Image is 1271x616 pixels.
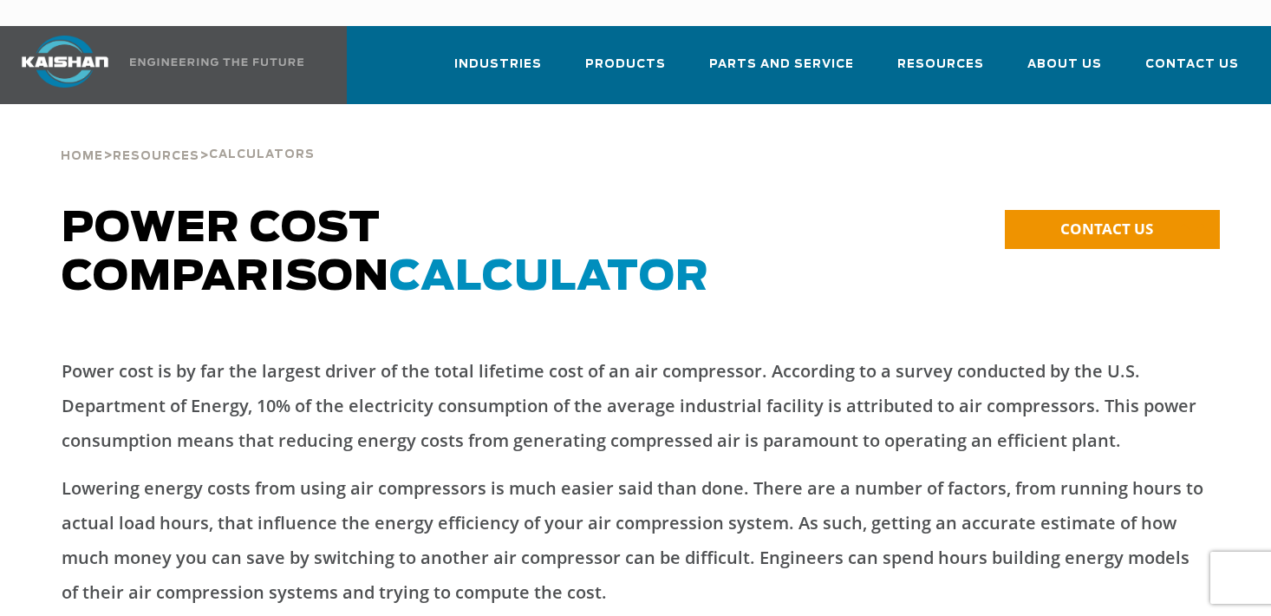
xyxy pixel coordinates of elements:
span: Home [61,151,103,162]
span: Parts and Service [709,55,854,75]
span: Calculators [209,149,315,161]
p: Lowering energy costs from using air compressors is much easier said than done. There are a numbe... [62,471,1210,610]
a: Contact Us [1145,42,1239,101]
a: Parts and Service [709,42,854,101]
span: Contact Us [1145,55,1239,75]
a: Products [585,42,666,101]
span: Power cost comparison [62,208,709,298]
img: Engineering the future [130,58,303,66]
a: CONTACT US [1005,210,1220,249]
p: Power cost is by far the largest driver of the total lifetime cost of an air compressor. Accordin... [62,354,1210,458]
span: Resources [897,55,984,75]
span: Products [585,55,666,75]
a: Home [61,147,103,163]
span: About Us [1027,55,1102,75]
a: About Us [1027,42,1102,101]
div: > > [61,104,315,170]
a: Resources [113,147,199,163]
span: Industries [454,55,542,75]
span: CALCULATOR [389,257,709,298]
a: Resources [897,42,984,101]
span: CONTACT US [1060,219,1153,239]
a: Industries [454,42,542,101]
span: Resources [113,151,199,162]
